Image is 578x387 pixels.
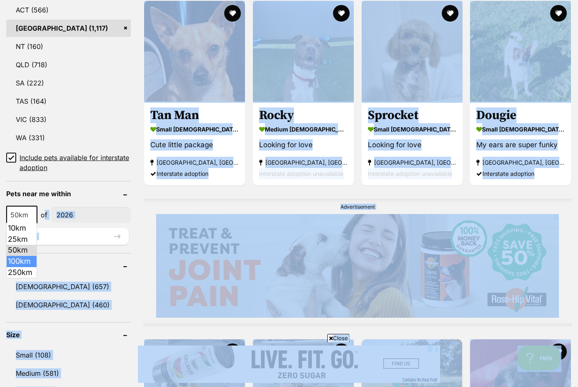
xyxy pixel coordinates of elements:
[7,256,37,267] li: 100km
[7,267,37,278] li: 250km
[150,139,239,151] div: Cute little package
[7,209,37,221] span: 50km
[476,123,565,135] strong: small [DEMOGRAPHIC_DATA] Dog
[259,170,343,177] span: Interstate adoption unavailable
[259,107,348,123] h3: Rocky
[20,153,131,173] span: Include pets available for interstate adoption
[138,346,440,383] iframe: Advertisement
[327,334,350,342] span: Close
[150,157,239,168] strong: [GEOGRAPHIC_DATA], [GEOGRAPHIC_DATA]
[368,107,456,123] h3: Sprocket
[550,343,567,360] button: favourite
[6,365,131,382] a: Medium (581)
[476,139,565,151] div: My ears are super funky
[368,139,456,151] div: Looking for love
[259,123,348,135] strong: medium [DEMOGRAPHIC_DATA] Dog
[470,101,571,185] a: Dougie small [DEMOGRAPHIC_DATA] Dog My ears are super funky [GEOGRAPHIC_DATA], [GEOGRAPHIC_DATA] ...
[368,170,452,177] span: Interstate adoption unavailable
[6,331,131,338] header: Size
[362,1,463,102] img: Sprocket - Cavalier King Charles Spaniel Dog
[6,92,131,110] a: TAS (164)
[476,157,565,168] strong: [GEOGRAPHIC_DATA], [GEOGRAPHIC_DATA]
[7,234,37,245] li: 25km
[150,168,239,179] div: Interstate adoption
[441,5,458,22] button: favourite
[6,346,131,364] a: Small (108)
[7,223,37,234] li: 10km
[6,38,131,55] a: NT (160)
[253,101,354,185] a: Rocky medium [DEMOGRAPHIC_DATA] Dog Looking for love [GEOGRAPHIC_DATA], [GEOGRAPHIC_DATA] Interst...
[476,168,565,179] div: Interstate adoption
[150,107,239,123] h3: Tan Man
[144,1,245,102] img: Tan Man - Chihuahua x Fox Terrier (Smooth) Dog
[6,1,131,19] a: ACT (566)
[6,228,129,245] button: Update
[6,296,131,314] a: [DEMOGRAPHIC_DATA] (460)
[6,262,131,270] header: Gender
[6,111,131,128] a: VIC (833)
[259,139,348,151] div: Looking for love
[476,107,565,123] h3: Dougie
[368,157,456,168] strong: [GEOGRAPHIC_DATA], [GEOGRAPHIC_DATA]
[6,206,37,224] span: 50km
[150,123,239,135] strong: small [DEMOGRAPHIC_DATA] Dog
[6,129,131,146] a: WA (331)
[253,1,354,102] img: Rocky - American Staffordshire Terrier Dog
[259,157,348,168] strong: [GEOGRAPHIC_DATA], [GEOGRAPHIC_DATA]
[6,19,131,37] a: [GEOGRAPHIC_DATA] (1,117)
[6,153,131,173] a: Include pets available for interstate adoption
[51,207,131,223] input: postcode
[143,199,572,326] div: Advertisement
[517,346,561,370] iframe: Help Scout Beacon - Open
[6,56,131,73] a: QLD (718)
[144,101,245,185] a: Tan Man small [DEMOGRAPHIC_DATA] Dog Cute little package [GEOGRAPHIC_DATA], [GEOGRAPHIC_DATA] Int...
[224,5,241,22] button: favourite
[6,190,131,197] header: Pets near me within
[550,5,567,22] button: favourite
[41,210,47,220] span: of
[156,214,559,318] iframe: Advertisement
[362,101,463,185] a: Sprocket small [DEMOGRAPHIC_DATA] Dog Looking for love [GEOGRAPHIC_DATA], [GEOGRAPHIC_DATA] Inter...
[333,5,350,22] button: favourite
[368,123,456,135] strong: small [DEMOGRAPHIC_DATA] Dog
[6,278,131,295] a: [DEMOGRAPHIC_DATA] (657)
[470,1,571,102] img: Dougie - Fox Terrier (Smooth) Dog
[7,245,37,256] li: 50km
[6,74,131,92] a: SA (222)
